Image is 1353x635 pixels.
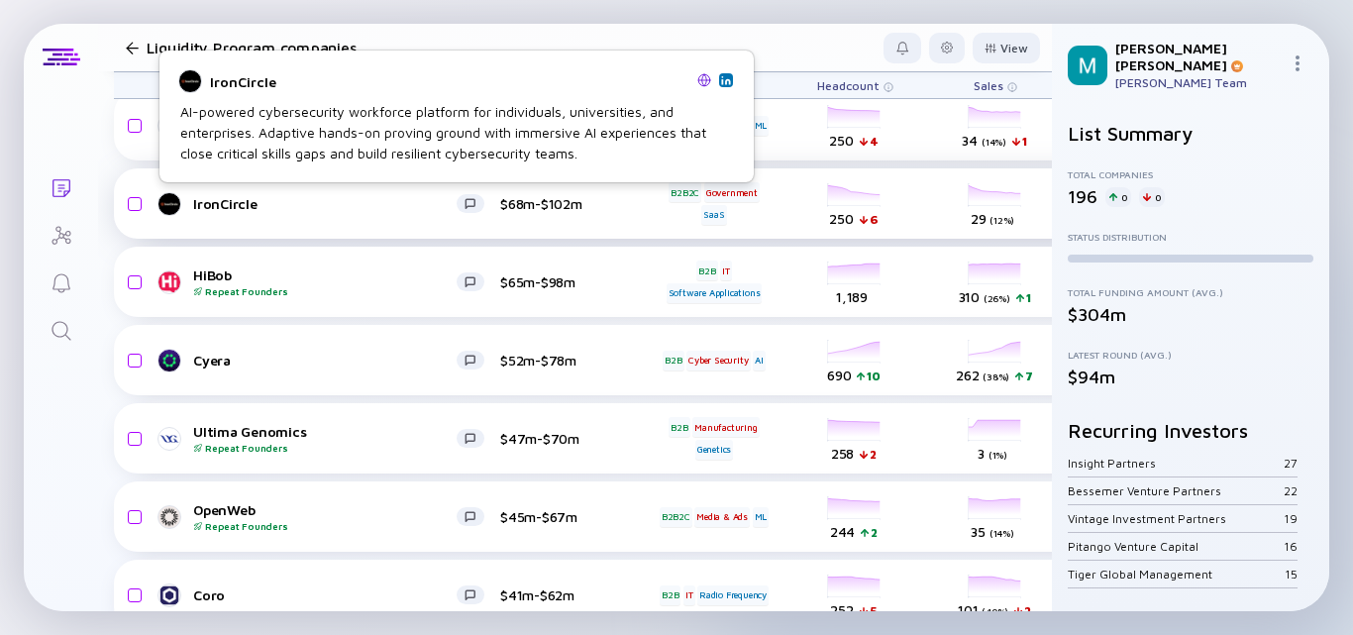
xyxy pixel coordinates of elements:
div: B2B2C [669,182,701,202]
div: IronCircle [210,73,689,90]
div: ML [753,507,770,527]
div: $45m-$67m [500,508,629,525]
button: View [973,33,1040,63]
a: Investor Map [24,210,98,258]
span: Headcount [817,78,880,93]
div: 19 [1284,511,1298,526]
div: Repeat Founders [193,285,457,297]
div: B2B [660,585,680,605]
a: Reminders [24,258,98,305]
div: Latest Round (Avg.) [1068,349,1313,361]
div: ML [753,116,770,136]
div: Government [704,182,760,202]
div: Tiger Global Management [1068,567,1285,582]
div: $304m [1068,304,1313,325]
div: Manufacturing [692,417,759,437]
div: Insight Partners [1068,456,1284,471]
div: [PERSON_NAME] Team [1115,75,1282,90]
div: 22 [1284,483,1298,498]
div: Vintage Investment Partners [1068,511,1284,526]
img: IronCircle Website [697,73,711,87]
a: Cyera [159,349,500,372]
img: IronCircle Linkedin Page [721,75,731,85]
h1: Liquidity Program companies [147,39,357,56]
div: B2B2C [660,507,692,527]
a: OpenWebRepeat Founders [159,501,500,532]
div: $47m-$70m [500,430,629,447]
div: Radio Frequency [697,585,769,605]
div: Bessemer Venture Partners [1068,483,1284,498]
div: IronCircle [193,195,457,212]
div: Total Funding Amount (Avg.) [1068,286,1313,298]
a: HiBobRepeat Founders [159,266,500,297]
div: B2B [663,351,683,370]
div: $65m-$98m [500,273,629,290]
h2: Recurring Investors [1068,419,1313,442]
a: Coro [159,583,500,607]
div: Cyber Security [686,351,750,370]
div: Total Companies [1068,168,1313,180]
div: [PERSON_NAME] [PERSON_NAME] [1115,40,1282,73]
div: Repeat Founders [193,442,457,454]
div: Coro [193,586,457,603]
img: Mordechai Profile Picture [1068,46,1107,85]
div: AI-powered cybersecurity workforce platform for individuals, universities, and enterprises. Adapt... [180,101,733,163]
div: 0 [1139,187,1165,207]
div: $68m-$102m [500,195,629,212]
div: Ultima Genomics [193,423,457,454]
div: B2B [669,417,689,437]
div: Repeat Founders [193,520,457,532]
div: OpenWeb [193,501,457,532]
span: Sales [974,78,1003,93]
div: B2B [696,261,717,280]
div: AI [753,351,766,370]
div: $52m-$78m [500,352,629,369]
div: Name [144,72,500,98]
div: 16 [1284,539,1298,554]
a: Ultima GenomicsRepeat Founders [159,423,500,454]
div: 15 [1285,567,1298,582]
div: Status Distribution [1068,231,1313,243]
div: Cyera [193,352,457,369]
div: $41m-$62m [500,586,629,603]
div: $94m [1068,367,1313,387]
div: Software Applications [667,283,763,303]
div: 196 [1068,186,1097,207]
a: Lists [24,162,98,210]
div: SaaS [701,205,726,225]
a: IronCircle [159,192,500,216]
div: 0 [1105,187,1131,207]
div: 27 [1284,456,1298,471]
div: Pitango Venture Capital [1068,539,1284,554]
img: Menu [1290,55,1305,71]
h2: List Summary [1068,122,1313,145]
div: HiBob [193,266,457,297]
div: Genetics [695,440,733,460]
div: Media & Ads [694,507,750,527]
a: Search [24,305,98,353]
div: IT [720,261,732,280]
div: IT [683,585,695,605]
